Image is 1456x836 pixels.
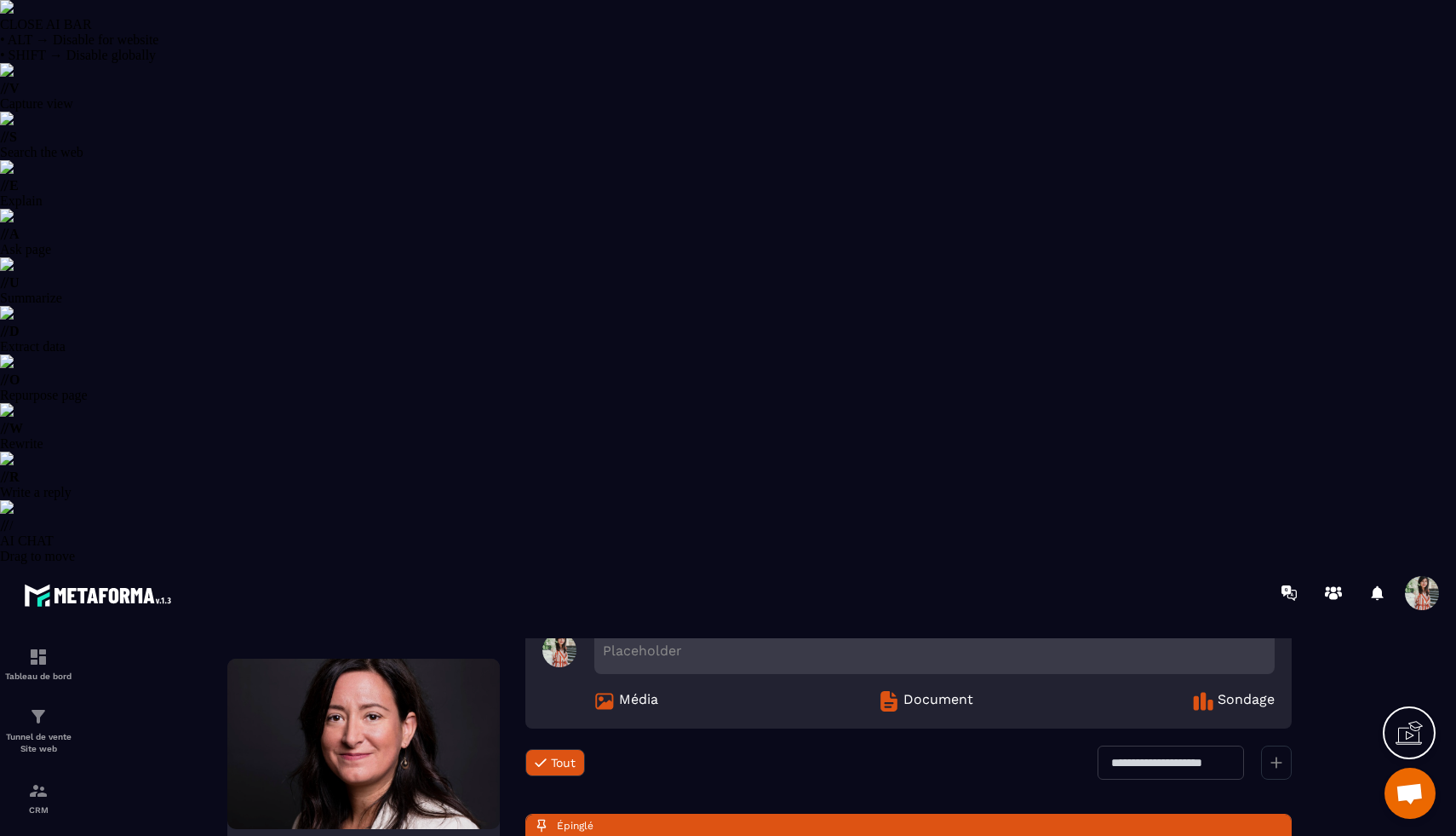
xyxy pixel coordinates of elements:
[28,647,49,667] img: formation
[1218,691,1275,712] span: Sondage
[28,781,49,801] img: formation
[551,756,576,770] span: Tout
[28,706,49,727] img: formation
[619,691,658,712] span: Média
[24,579,177,611] img: logo
[903,691,973,712] span: Document
[1384,768,1436,819] div: Ouvrir le chat
[227,659,500,829] img: Community background
[4,694,72,768] a: formationformationTunnel de vente Site web
[4,805,72,815] p: CRM
[4,672,72,681] p: Tableau de bord
[594,626,1275,674] div: Placeholder
[4,634,72,694] a: formationformationTableau de bord
[4,731,72,755] p: Tunnel de vente Site web
[4,768,72,827] a: formationformationCRM
[557,820,593,832] span: Épinglé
